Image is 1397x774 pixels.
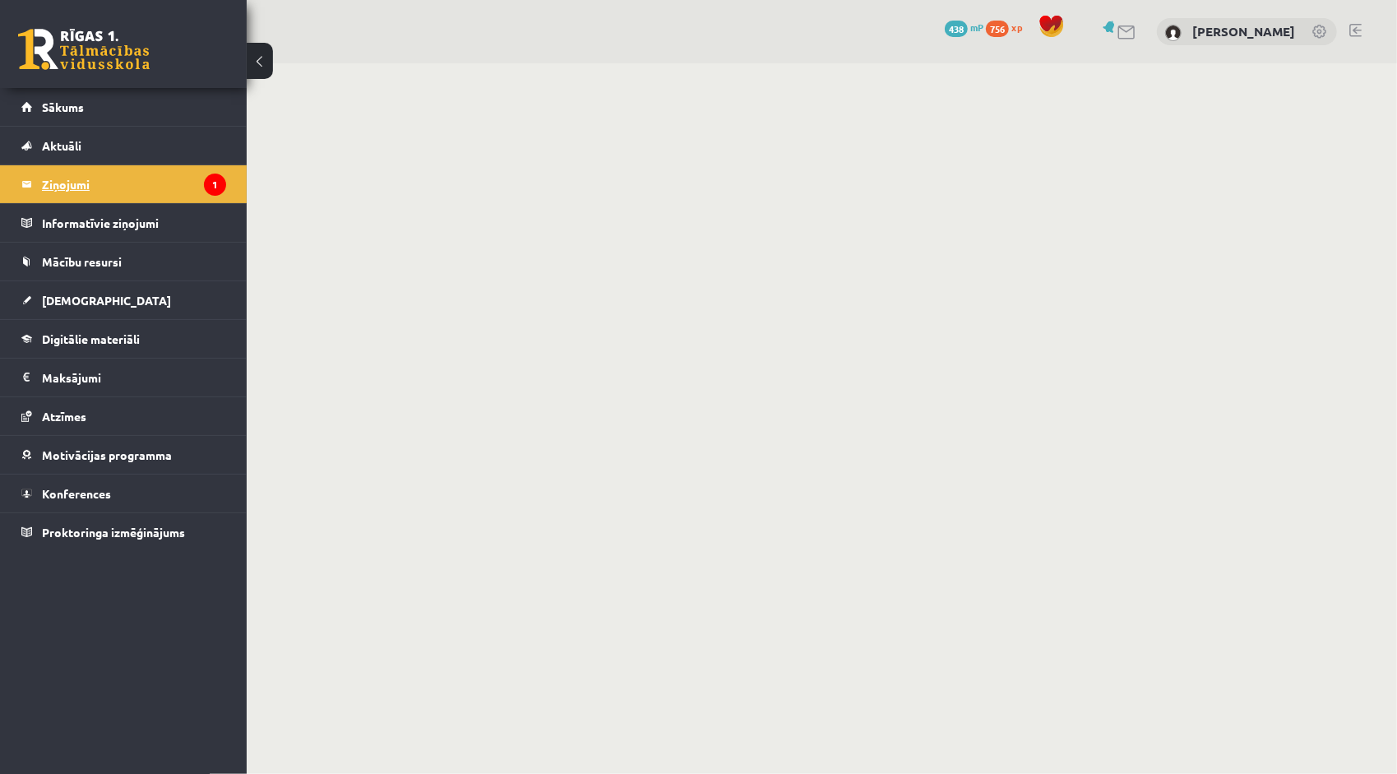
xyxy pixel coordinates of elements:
a: [DEMOGRAPHIC_DATA] [21,281,226,319]
a: Atzīmes [21,397,226,435]
a: Rīgas 1. Tālmācības vidusskola [18,29,150,70]
img: Estere Apaļka [1165,25,1182,41]
a: Motivācijas programma [21,436,226,474]
span: Sākums [42,100,84,114]
span: mP [970,21,983,34]
a: Informatīvie ziņojumi [21,204,226,242]
a: Aktuāli [21,127,226,165]
span: [DEMOGRAPHIC_DATA] [42,293,171,308]
span: Konferences [42,486,111,501]
a: Mācību resursi [21,243,226,280]
span: Motivācijas programma [42,447,172,462]
span: xp [1011,21,1022,34]
legend: Informatīvie ziņojumi [42,204,226,242]
span: Atzīmes [42,409,86,424]
a: Konferences [21,475,226,512]
span: Digitālie materiāli [42,331,140,346]
legend: Maksājumi [42,359,226,396]
a: 438 mP [945,21,983,34]
span: Proktoringa izmēģinājums [42,525,185,540]
i: 1 [204,174,226,196]
a: Digitālie materiāli [21,320,226,358]
a: Sākums [21,88,226,126]
legend: Ziņojumi [42,165,226,203]
a: 756 xp [986,21,1030,34]
span: Aktuāli [42,138,81,153]
a: [PERSON_NAME] [1192,23,1295,39]
a: Ziņojumi1 [21,165,226,203]
a: Maksājumi [21,359,226,396]
span: Mācību resursi [42,254,122,269]
a: Proktoringa izmēģinājums [21,513,226,551]
span: 756 [986,21,1009,37]
span: 438 [945,21,968,37]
